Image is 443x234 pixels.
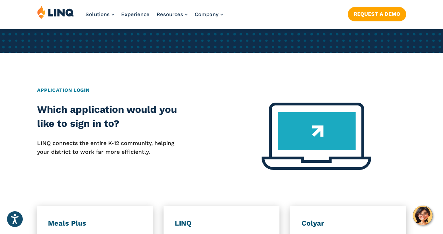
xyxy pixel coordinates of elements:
[413,206,432,225] button: Hello, have a question? Let’s chat.
[348,7,406,21] a: Request a Demo
[48,219,141,228] h3: Meals Plus
[37,103,185,131] h2: Which application would you like to sign in to?
[195,11,219,18] span: Company
[302,219,395,228] h3: Colyar
[157,11,183,18] span: Resources
[157,11,188,18] a: Resources
[175,219,268,228] h3: LINQ
[348,6,406,21] nav: Button Navigation
[85,11,110,18] span: Solutions
[37,6,74,19] img: LINQ | K‑12 Software
[121,11,150,18] a: Experience
[195,11,223,18] a: Company
[85,6,223,29] nav: Primary Navigation
[37,87,406,94] h2: Application Login
[37,139,185,156] p: LINQ connects the entire K‑12 community, helping your district to work far more efficiently.
[85,11,114,18] a: Solutions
